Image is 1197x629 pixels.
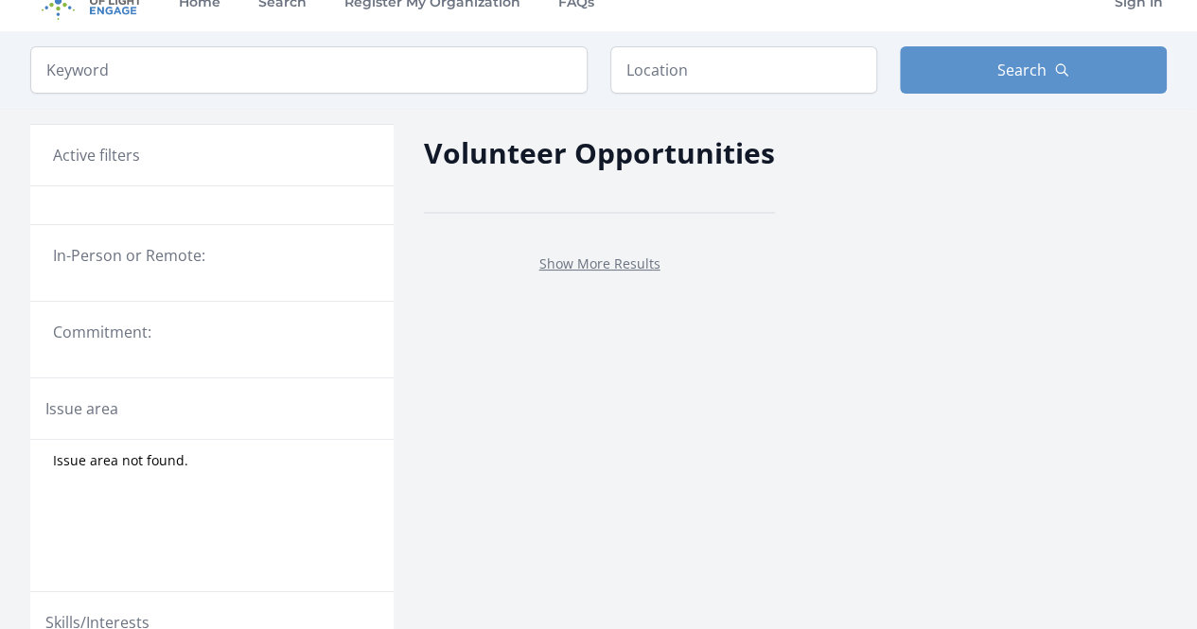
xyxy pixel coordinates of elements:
a: Show More Results [539,254,660,272]
input: Location [610,46,877,94]
h2: Volunteer Opportunities [424,131,775,174]
input: Keyword [30,46,588,94]
legend: In-Person or Remote: [53,244,371,267]
h3: Active filters [53,144,140,166]
button: Search [900,46,1167,94]
span: Search [997,59,1047,81]
span: Issue area not found. [53,451,188,470]
legend: Commitment: [53,321,371,343]
legend: Issue area [45,397,118,420]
